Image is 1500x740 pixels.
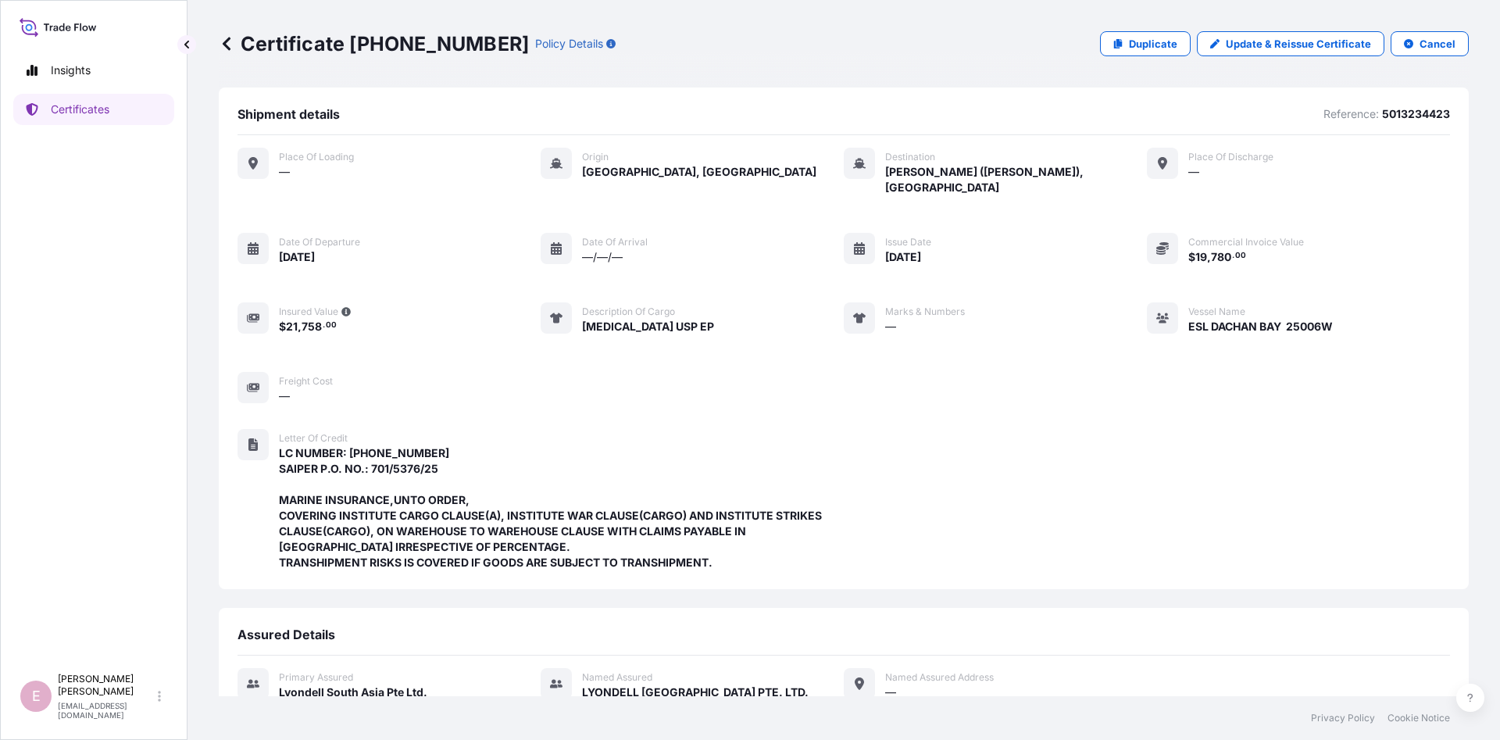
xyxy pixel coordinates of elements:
span: [DATE] [885,249,921,265]
a: Duplicate [1100,31,1191,56]
span: — [279,388,290,404]
span: Named Assured Address [885,671,994,684]
span: [GEOGRAPHIC_DATA], [GEOGRAPHIC_DATA] [582,164,816,180]
span: ESL DACHAN BAY 25006W [1188,319,1333,334]
span: $ [279,321,286,332]
span: Description of cargo [582,306,675,318]
a: Privacy Policy [1311,712,1375,724]
span: 19 [1195,252,1207,263]
span: LC NUMBER: [PHONE_NUMBER] SAIPER P.O. NO.: 701/5376/25 MARINE INSURANCE,UNTO ORDER, COVERING INST... [279,445,844,570]
p: Cancel [1420,36,1455,52]
a: Cookie Notice [1387,712,1450,724]
span: , [298,321,302,332]
span: 00 [326,323,337,328]
span: Named Assured [582,671,652,684]
span: — [1188,164,1199,180]
span: [PERSON_NAME] ([PERSON_NAME]), [GEOGRAPHIC_DATA] [885,164,1147,195]
span: LYONDELL [GEOGRAPHIC_DATA] PTE. LTD. [582,685,809,700]
span: E [32,688,41,704]
span: Place of discharge [1188,151,1273,163]
span: Freight Cost [279,375,333,388]
span: Place of Loading [279,151,354,163]
p: Insights [51,63,91,78]
p: [PERSON_NAME] [PERSON_NAME] [58,673,155,698]
a: Certificates [13,94,174,125]
span: Assured Details [237,627,335,642]
span: —/—/— [582,249,623,265]
span: . [1232,253,1234,259]
span: 780 [1211,252,1231,263]
p: [EMAIL_ADDRESS][DOMAIN_NAME] [58,701,155,720]
p: Certificate [PHONE_NUMBER] [219,31,529,56]
span: $ [1188,252,1195,263]
p: Reference: [1323,106,1379,122]
span: — [885,319,896,334]
span: Date of arrival [582,236,648,248]
span: Lyondell South Asia Pte Ltd. [279,685,427,700]
span: Marks & Numbers [885,306,965,318]
span: Shipment details [237,106,340,122]
span: — [279,164,290,180]
span: Commercial Invoice Value [1188,236,1304,248]
span: — [885,685,896,700]
p: 5013234423 [1382,106,1450,122]
p: Duplicate [1129,36,1177,52]
span: 21 [286,321,298,332]
p: Certificates [51,102,109,117]
button: Cancel [1391,31,1469,56]
a: Insights [13,55,174,86]
span: 00 [1235,253,1246,259]
span: Primary assured [279,671,353,684]
a: Update & Reissue Certificate [1197,31,1384,56]
p: Update & Reissue Certificate [1226,36,1371,52]
span: Destination [885,151,935,163]
span: . [323,323,325,328]
span: [DATE] [279,249,315,265]
span: Vessel Name [1188,306,1245,318]
span: Date of departure [279,236,360,248]
span: , [1207,252,1211,263]
span: Insured Value [279,306,338,318]
span: [MEDICAL_DATA] USP EP [582,319,714,334]
span: Origin [582,151,609,163]
span: 758 [302,321,322,332]
span: Issue Date [885,236,931,248]
p: Policy Details [535,36,603,52]
span: Letter of Credit [279,432,348,445]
